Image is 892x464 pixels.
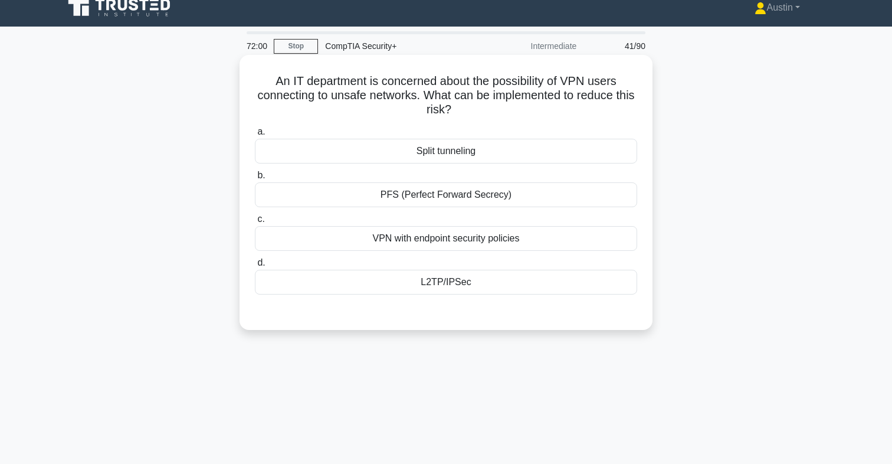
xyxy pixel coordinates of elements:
[254,74,638,117] h5: An IT department is concerned about the possibility of VPN users connecting to unsafe networks. W...
[257,170,265,180] span: b.
[255,139,637,164] div: Split tunneling
[255,182,637,207] div: PFS (Perfect Forward Secrecy)
[480,34,583,58] div: Intermediate
[255,270,637,295] div: L2TP/IPSec
[274,39,318,54] a: Stop
[240,34,274,58] div: 72:00
[255,226,637,251] div: VPN with endpoint security policies
[257,257,265,267] span: d.
[257,126,265,136] span: a.
[257,214,264,224] span: c.
[318,34,480,58] div: CompTIA Security+
[583,34,652,58] div: 41/90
